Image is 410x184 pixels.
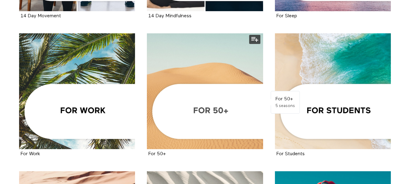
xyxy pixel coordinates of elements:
[275,33,391,149] a: For Students
[21,152,40,156] a: For Work
[148,14,191,18] strong: 14 Day Mindfulness
[276,14,297,18] a: For Sleep
[21,14,61,18] a: 14 Day Movement
[276,152,305,156] a: For Students
[276,14,297,18] strong: For Sleep
[147,33,263,149] a: For 50+
[276,104,295,108] span: 5 seasons
[21,152,40,156] strong: For Work
[276,97,293,102] strong: For 50+
[148,152,166,156] strong: For 50+
[276,152,305,156] strong: For Students
[19,33,135,149] a: For Work
[148,152,166,156] a: For 50+
[21,14,61,18] strong: 14 Day Movement
[249,35,260,44] button: Add to my list
[148,14,191,18] a: 14 Day Mindfulness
